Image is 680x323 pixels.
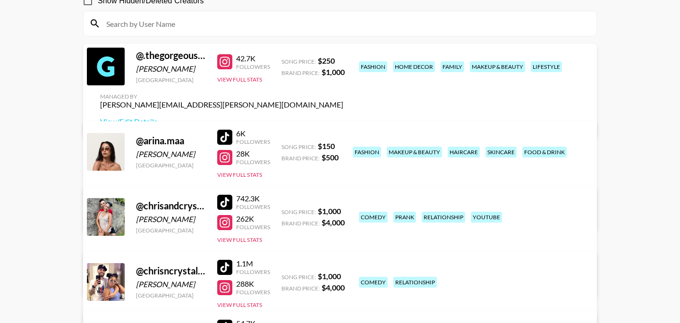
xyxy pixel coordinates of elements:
span: Brand Price: [281,220,320,227]
div: comedy [359,212,388,223]
strong: $ 250 [318,56,335,65]
div: [GEOGRAPHIC_DATA] [136,76,206,83]
div: Followers [236,224,270,231]
div: lifestyle [531,61,562,72]
a: View/Edit Details [100,117,343,126]
div: [PERSON_NAME] [136,280,206,289]
div: Managed By [100,93,343,100]
button: View Full Stats [217,236,262,243]
div: Followers [236,268,270,275]
strong: $ 1,000 [318,272,341,281]
div: [PERSON_NAME] [136,215,206,224]
strong: $ 1,000 [318,207,341,215]
div: [GEOGRAPHIC_DATA] [136,227,206,234]
strong: $ 500 [322,153,339,162]
div: 42.7K [236,54,270,63]
div: skincare [485,147,517,157]
div: makeup & beauty [387,147,442,157]
div: Followers [236,138,270,145]
input: Search by User Name [101,16,591,31]
div: @ chrisandcrystal1 [136,200,206,212]
div: food & drink [522,147,567,157]
strong: $ 4,000 [322,283,345,292]
span: Song Price: [281,273,316,281]
strong: $ 1,000 [322,67,345,76]
div: [PERSON_NAME][EMAIL_ADDRESS][PERSON_NAME][DOMAIN_NAME] [100,100,343,109]
div: 262K [236,214,270,224]
span: Song Price: [281,143,316,150]
button: View Full Stats [217,171,262,178]
div: 1.1M [236,259,270,268]
div: 28K [236,149,270,158]
button: View Full Stats [217,76,262,83]
div: Followers [236,289,270,296]
span: Song Price: [281,208,316,215]
span: Brand Price: [281,285,320,292]
div: Followers [236,63,270,70]
div: family [441,61,464,72]
strong: $ 150 [318,141,335,150]
div: Followers [236,158,270,166]
div: 6K [236,129,270,138]
div: haircare [448,147,480,157]
div: @ .thegorgeousdoll [136,50,206,61]
span: Brand Price: [281,155,320,162]
strong: $ 4,000 [322,218,345,227]
div: fashion [353,147,381,157]
div: home decor [393,61,435,72]
div: @ chrisncrystal14 [136,265,206,277]
div: relationship [422,212,465,223]
div: 288K [236,279,270,289]
div: youtube [471,212,502,223]
div: [PERSON_NAME] [136,149,206,159]
div: [GEOGRAPHIC_DATA] [136,162,206,169]
div: makeup & beauty [470,61,525,72]
div: fashion [359,61,387,72]
div: Followers [236,203,270,210]
div: @ arina.maa [136,135,206,147]
span: Brand Price: [281,69,320,76]
span: Song Price: [281,58,316,65]
div: relationship [393,277,437,288]
div: [GEOGRAPHIC_DATA] [136,292,206,299]
div: comedy [359,277,388,288]
div: prank [393,212,416,223]
button: View Full Stats [217,301,262,308]
div: 742.3K [236,194,270,203]
div: [PERSON_NAME] [136,64,206,74]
